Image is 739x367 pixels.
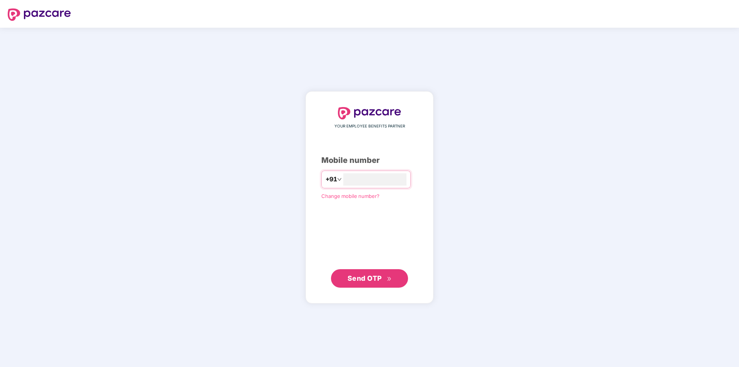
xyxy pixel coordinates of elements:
[321,193,380,199] a: Change mobile number?
[334,123,405,129] span: YOUR EMPLOYEE BENEFITS PARTNER
[348,274,382,282] span: Send OTP
[337,177,342,182] span: down
[331,269,408,288] button: Send OTPdouble-right
[8,8,71,21] img: logo
[387,277,392,282] span: double-right
[326,174,337,184] span: +91
[321,154,418,166] div: Mobile number
[338,107,401,119] img: logo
